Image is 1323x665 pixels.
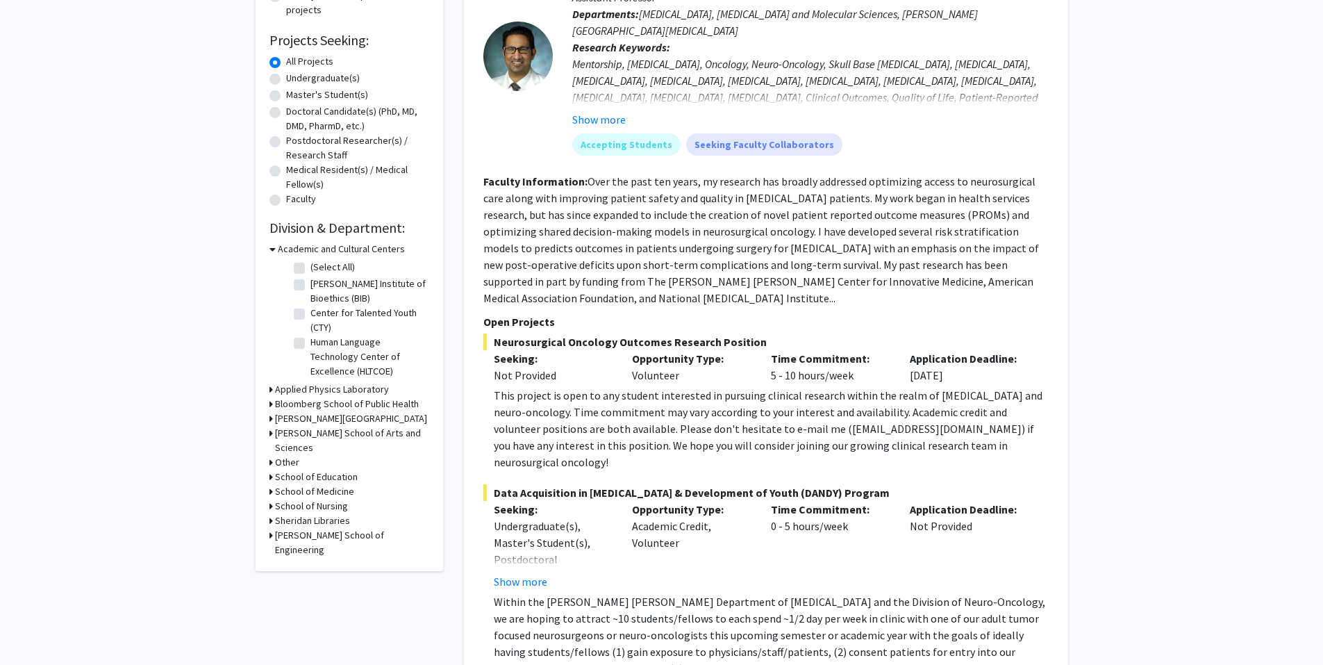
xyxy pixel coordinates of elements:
h3: Sheridan Libraries [275,514,350,528]
label: (Select All) [310,260,355,274]
h3: [PERSON_NAME][GEOGRAPHIC_DATA] [275,411,427,426]
button: Show more [494,573,547,590]
label: Center for Talented Youth (CTY) [310,306,426,335]
button: Show more [572,111,626,128]
h3: School of Education [275,470,358,484]
p: Seeking: [494,501,612,518]
label: Medical Resident(s) / Medical Fellow(s) [286,163,429,192]
div: Not Provided [899,501,1038,590]
div: Mentorship, [MEDICAL_DATA], Oncology, Neuro-Oncology, Skull Base [MEDICAL_DATA], [MEDICAL_DATA], ... [572,56,1049,156]
span: Neurosurgical Oncology Outcomes Research Position [483,334,1049,350]
h3: [PERSON_NAME] School of Arts and Sciences [275,426,429,455]
p: Seeking: [494,350,612,367]
p: Application Deadline: [910,501,1028,518]
p: Opportunity Type: [632,350,750,367]
p: Time Commitment: [771,350,889,367]
h3: [PERSON_NAME] School of Engineering [275,528,429,557]
mat-chip: Seeking Faculty Collaborators [686,133,842,156]
h3: School of Nursing [275,499,348,514]
label: Human Language Technology Center of Excellence (HLTCOE) [310,335,426,379]
label: Postdoctoral Researcher(s) / Research Staff [286,133,429,163]
h3: School of Medicine [275,484,354,499]
span: [MEDICAL_DATA], [MEDICAL_DATA] and Molecular Sciences, [PERSON_NAME][GEOGRAPHIC_DATA][MEDICAL_DATA] [572,7,978,38]
p: Time Commitment: [771,501,889,518]
b: Research Keywords: [572,40,670,54]
p: Application Deadline: [910,350,1028,367]
h2: Division & Department: [269,220,429,236]
fg-read-more: Over the past ten years, my research has broadly addressed optimizing access to neurosurgical car... [483,174,1039,305]
h2: Projects Seeking: [269,32,429,49]
b: Faculty Information: [483,174,588,188]
div: This project is open to any student interested in pursuing clinical research within the realm of ... [494,387,1049,470]
mat-chip: Accepting Students [572,133,681,156]
label: Doctoral Candidate(s) (PhD, MD, DMD, PharmD, etc.) [286,104,429,133]
label: Faculty [286,192,316,206]
h3: Other [275,455,299,470]
h3: Academic and Cultural Centers [278,242,405,256]
label: All Projects [286,54,333,69]
div: 5 - 10 hours/week [760,350,899,384]
label: Undergraduate(s) [286,71,360,85]
h3: Applied Physics Laboratory [275,382,389,397]
label: [PERSON_NAME] Institute of Bioethics (BIB) [310,277,426,306]
label: Master's Student(s) [286,88,368,102]
div: Undergraduate(s), Master's Student(s), Postdoctoral Researcher(s) / Research Staff, Medical Resid... [494,518,612,634]
div: [DATE] [899,350,1038,384]
iframe: Chat [10,602,59,655]
p: Open Projects [483,313,1049,330]
b: Departments: [572,7,639,21]
p: Opportunity Type: [632,501,750,518]
div: Not Provided [494,367,612,384]
span: Data Acquisition in [MEDICAL_DATA] & Development of Youth (DANDY) Program [483,484,1049,501]
h3: Bloomberg School of Public Health [275,397,419,411]
div: Academic Credit, Volunteer [622,501,760,590]
div: Volunteer [622,350,760,384]
div: 0 - 5 hours/week [760,501,899,590]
